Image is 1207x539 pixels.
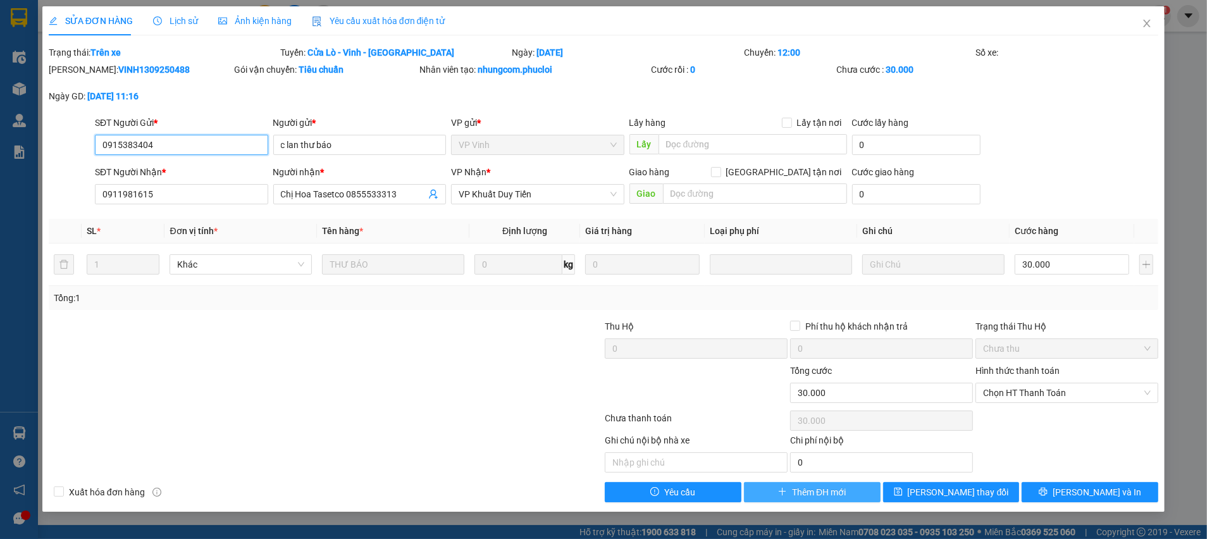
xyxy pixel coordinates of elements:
[605,452,788,473] input: Nhập ghi chú
[778,487,787,497] span: plus
[852,184,981,204] input: Cước giao hàng
[49,89,232,103] div: Ngày GD:
[536,47,563,58] b: [DATE]
[64,485,150,499] span: Xuất hóa đơn hàng
[857,219,1010,244] th: Ghi chú
[886,65,913,75] b: 30.000
[975,366,1060,376] label: Hình thức thanh toán
[312,16,445,26] span: Yêu cầu xuất hóa đơn điện tử
[705,219,857,244] th: Loại phụ phí
[273,165,447,179] div: Người nhận
[650,487,659,497] span: exclamation-circle
[629,134,659,154] span: Lấy
[1039,487,1048,497] span: printer
[894,487,903,497] span: save
[790,366,832,376] span: Tổng cước
[118,31,529,47] li: [PERSON_NAME], [PERSON_NAME]
[49,16,58,25] span: edit
[721,165,847,179] span: [GEOGRAPHIC_DATA] tận nơi
[312,16,322,27] img: icon
[95,165,268,179] div: SĐT Người Nhận
[983,383,1151,402] span: Chọn HT Thanh Toán
[664,485,695,499] span: Yêu cầu
[322,254,464,275] input: VD: Bàn, Ghế
[234,63,417,77] div: Gói vận chuyển:
[511,46,742,59] div: Ngày:
[459,185,617,204] span: VP Khuất Duy Tiến
[651,63,834,77] div: Cước rồi :
[49,16,133,26] span: SỬA ĐƠN HÀNG
[153,16,162,25] span: clock-circle
[605,433,788,452] div: Ghi chú nội bộ nhà xe
[502,226,547,236] span: Định lượng
[95,116,268,130] div: SĐT Người Gửi
[777,47,800,58] b: 12:00
[118,65,190,75] b: VINH1309250488
[908,485,1009,499] span: [PERSON_NAME] thay đổi
[54,291,466,305] div: Tổng: 1
[983,339,1151,358] span: Chưa thu
[307,47,454,58] b: Cửa Lò - Vinh - [GEOGRAPHIC_DATA]
[585,226,632,236] span: Giá trị hàng
[1015,226,1058,236] span: Cước hàng
[743,46,974,59] div: Chuyến:
[585,254,700,275] input: 0
[744,482,881,502] button: plusThêm ĐH mới
[862,254,1005,275] input: Ghi Chú
[605,482,741,502] button: exclamation-circleYêu cầu
[87,91,139,101] b: [DATE] 11:16
[218,16,227,25] span: picture
[852,118,909,128] label: Cước lấy hàng
[16,16,79,79] img: logo.jpg
[451,116,624,130] div: VP gửi
[49,63,232,77] div: [PERSON_NAME]:
[1142,18,1152,28] span: close
[883,482,1020,502] button: save[PERSON_NAME] thay đổi
[299,65,344,75] b: Tiêu chuẩn
[118,47,529,63] li: Hotline: 02386655777, 02462925925, 0944789456
[1022,482,1158,502] button: printer[PERSON_NAME] và In
[1053,485,1141,499] span: [PERSON_NAME] và In
[659,134,847,154] input: Dọc đường
[852,167,915,177] label: Cước giao hàng
[605,321,634,331] span: Thu Hộ
[690,65,695,75] b: 0
[322,226,363,236] span: Tên hàng
[87,226,97,236] span: SL
[47,46,279,59] div: Trạng thái:
[451,167,486,177] span: VP Nhận
[1129,6,1165,42] button: Close
[629,183,663,204] span: Giao
[800,319,913,333] span: Phí thu hộ khách nhận trả
[16,92,120,113] b: GỬI : VP Vinh
[629,167,670,177] span: Giao hàng
[54,254,74,275] button: delete
[90,47,121,58] b: Trên xe
[975,319,1158,333] div: Trạng thái Thu Hộ
[428,189,438,199] span: user-add
[562,254,575,275] span: kg
[974,46,1160,59] div: Số xe:
[279,46,511,59] div: Tuyến:
[1139,254,1153,275] button: plus
[836,63,1019,77] div: Chưa cước :
[177,255,304,274] span: Khác
[419,63,648,77] div: Nhân viên tạo:
[273,116,447,130] div: Người gửi
[603,411,789,433] div: Chưa thanh toán
[478,65,552,75] b: nhungcom.phucloi
[852,135,981,155] input: Cước lấy hàng
[152,488,161,497] span: info-circle
[792,485,846,499] span: Thêm ĐH mới
[218,16,292,26] span: Ảnh kiện hàng
[170,226,217,236] span: Đơn vị tính
[629,118,666,128] span: Lấy hàng
[459,135,617,154] span: VP Vinh
[792,116,847,130] span: Lấy tận nơi
[663,183,847,204] input: Dọc đường
[153,16,198,26] span: Lịch sử
[790,433,973,452] div: Chi phí nội bộ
